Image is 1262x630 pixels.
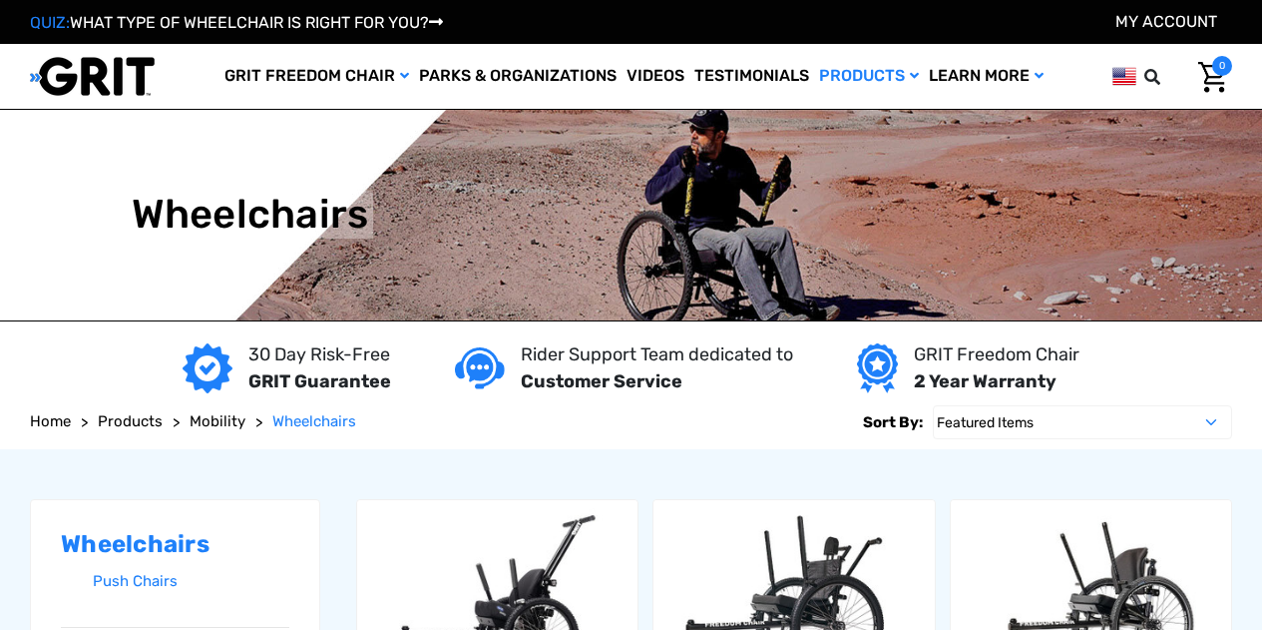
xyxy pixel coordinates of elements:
span: 0 [1212,56,1232,76]
a: Videos [622,44,689,109]
span: Wheelchairs [272,412,356,430]
h1: Wheelchairs [132,191,369,239]
a: Account [1115,12,1217,31]
a: Parks & Organizations [414,44,622,109]
a: Cart with 0 items [1183,56,1232,98]
span: QUIZ: [30,13,70,32]
p: Rider Support Team dedicated to [521,341,793,368]
a: Products [98,410,163,433]
span: Home [30,412,71,430]
label: Sort By: [863,405,923,439]
img: Cart [1198,62,1227,93]
a: Home [30,410,71,433]
img: GRIT All-Terrain Wheelchair and Mobility Equipment [30,56,155,97]
img: us.png [1112,64,1136,89]
a: Testimonials [689,44,814,109]
span: Mobility [190,412,245,430]
input: Search [1153,56,1183,98]
a: Products [814,44,924,109]
strong: GRIT Guarantee [248,370,391,392]
a: QUIZ:WHAT TYPE OF WHEELCHAIR IS RIGHT FOR YOU? [30,13,443,32]
strong: Customer Service [521,370,682,392]
a: Learn More [924,44,1049,109]
p: 30 Day Risk-Free [248,341,391,368]
a: GRIT Freedom Chair [219,44,414,109]
a: Mobility [190,410,245,433]
span: Products [98,412,163,430]
img: GRIT Guarantee [183,343,232,393]
h2: Wheelchairs [61,530,289,559]
a: Wheelchairs [272,410,356,433]
a: Push Chairs [93,567,289,596]
img: Customer service [455,347,505,388]
strong: 2 Year Warranty [914,370,1056,392]
p: GRIT Freedom Chair [914,341,1079,368]
img: Year warranty [857,343,898,393]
